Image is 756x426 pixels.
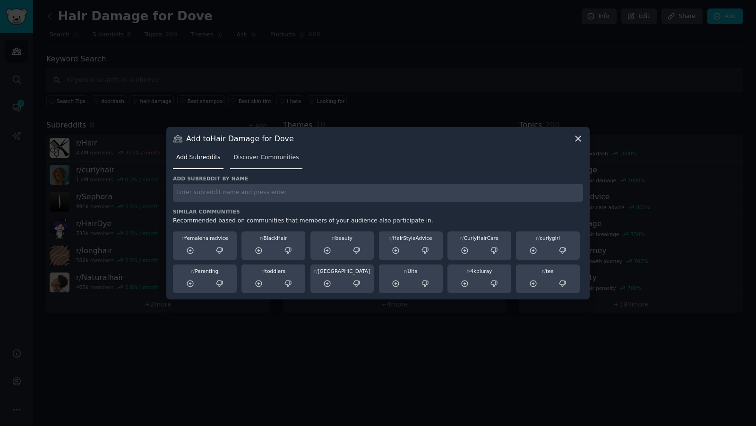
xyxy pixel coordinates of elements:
span: r/ [261,268,265,274]
span: Add Subreddits [176,153,220,162]
div: BlackHair [245,235,302,241]
div: [GEOGRAPHIC_DATA] [314,268,371,274]
div: CurlyHairCare [451,235,508,241]
div: tea [519,268,576,274]
span: Discover Communities [233,153,299,162]
div: toddlers [245,268,302,274]
div: Recommended based on communities that members of your audience also participate in. [173,217,583,225]
span: r/ [260,235,264,241]
span: r/ [389,235,393,241]
h3: Add subreddit by name [173,175,583,182]
span: r/ [404,268,408,274]
span: r/ [181,235,185,241]
span: r/ [542,268,546,274]
span: r/ [466,268,470,274]
span: r/ [536,235,540,241]
div: 4kbluray [451,268,508,274]
div: femalehairadvice [176,235,233,241]
div: Parenting [176,268,233,274]
div: beauty [314,235,371,241]
span: r/ [191,268,195,274]
h3: Similar Communities [173,208,583,215]
div: curlygirl [519,235,576,241]
span: r/ [332,235,335,241]
div: HairStyleAdvice [382,235,439,241]
input: Enter subreddit name and press enter [173,184,583,202]
span: r/ [314,268,318,274]
a: Add Subreddits [173,150,223,170]
a: Discover Communities [230,150,302,170]
div: Ulta [382,268,439,274]
span: r/ [460,235,464,241]
h3: Add to Hair Damage for Dove [186,134,294,144]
